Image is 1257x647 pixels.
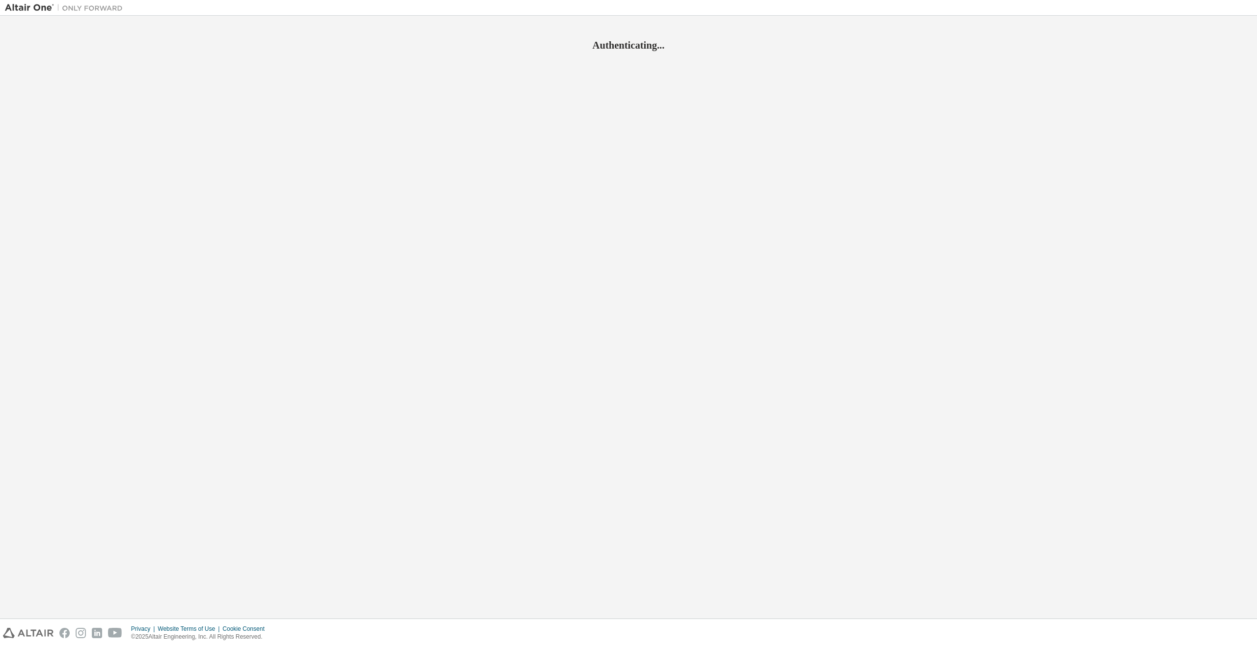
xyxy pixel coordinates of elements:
[222,625,270,633] div: Cookie Consent
[3,628,54,638] img: altair_logo.svg
[59,628,70,638] img: facebook.svg
[92,628,102,638] img: linkedin.svg
[5,3,128,13] img: Altair One
[158,625,222,633] div: Website Terms of Use
[131,625,158,633] div: Privacy
[5,39,1252,52] h2: Authenticating...
[131,633,271,641] p: © 2025 Altair Engineering, Inc. All Rights Reserved.
[108,628,122,638] img: youtube.svg
[76,628,86,638] img: instagram.svg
